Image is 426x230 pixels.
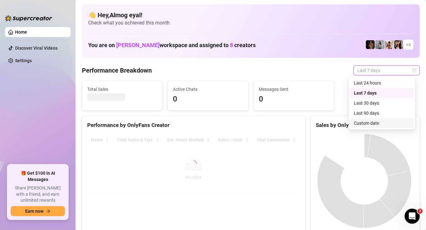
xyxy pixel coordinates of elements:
[417,209,423,214] span: 2
[15,58,32,63] a: Settings
[350,78,414,88] div: Last 24 hours
[350,88,414,98] div: Last 7 days
[354,110,410,117] div: Last 90 days
[375,40,384,49] img: A
[230,42,233,48] span: 8
[15,46,58,51] a: Discover Viral Videos
[88,11,413,19] h4: 👋 Hey, Almog eyal !
[406,41,411,48] span: + 4
[82,66,152,75] h4: Performance Breakdown
[88,19,413,26] span: Check what you achieved this month
[259,86,329,93] span: Messages Sent
[354,90,410,96] div: Last 7 days
[87,86,157,93] span: Total Sales
[5,15,52,21] img: logo-BBDzfeDw.svg
[15,30,27,35] a: Home
[385,40,394,49] img: Green
[173,86,243,93] span: Active Chats
[25,209,43,214] span: Earn now
[357,66,416,75] span: Last 7 days
[366,40,375,49] img: D
[316,121,414,129] div: Sales by OnlyFans Creator
[354,120,410,127] div: Custom date
[11,185,65,204] span: Share [PERSON_NAME] with a friend, and earn unlimited rewards
[11,206,65,216] button: Earn nowarrow-right
[350,98,414,108] div: Last 30 days
[394,40,403,49] img: AD
[354,79,410,86] div: Last 24 hours
[412,68,416,72] span: calendar
[116,42,160,48] span: [PERSON_NAME]
[354,100,410,107] div: Last 30 days
[350,108,414,118] div: Last 90 days
[350,118,414,128] div: Custom date
[87,121,300,129] div: Performance by OnlyFans Creator
[405,209,420,224] iframe: Intercom live chat
[190,161,197,167] span: loading
[259,93,329,105] span: 0
[46,209,50,213] span: arrow-right
[11,170,65,183] span: 🎁 Get $100 in AI Messages
[88,42,256,49] h1: You are on workspace and assigned to creators
[173,93,243,105] span: 0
